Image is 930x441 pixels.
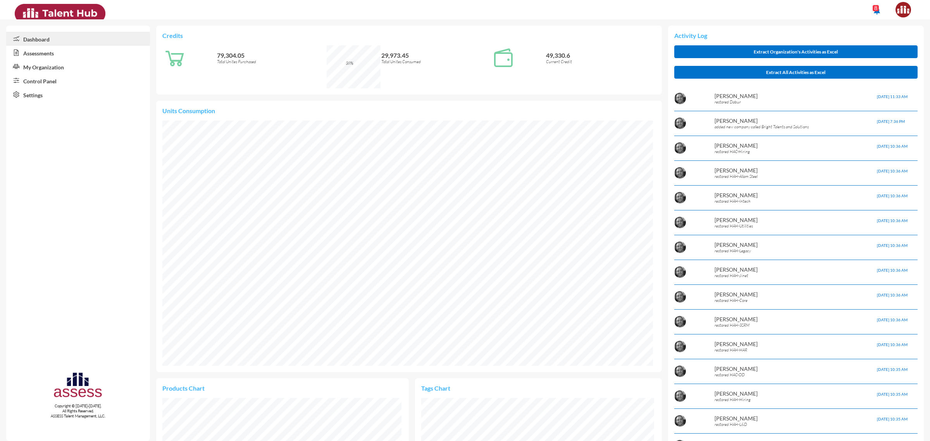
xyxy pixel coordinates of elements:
[217,59,327,64] p: Total Unites Purchased
[381,59,491,64] p: Total Unites Consumed
[715,198,877,204] p: restored HAH-Intech
[162,32,656,39] p: Credits
[877,317,908,322] span: [DATE] 10:36 AM
[674,341,686,352] img: AOh14GigaHH8sHFAKTalDol_Rto9g2wtRCd5DeEZ-VfX2Q
[715,365,877,372] p: [PERSON_NAME]
[715,124,877,129] p: added new company called Bright Talents and Solutions
[877,144,908,148] span: [DATE] 10:36 AM
[715,266,877,273] p: [PERSON_NAME]
[6,46,150,60] a: Assessments
[715,422,877,427] p: restored HAH-L&D
[877,119,905,124] span: [DATE] 7:36 PM
[877,94,908,99] span: [DATE] 11:33 AM
[715,174,877,179] p: restored HAH-Allam Steel
[162,384,282,392] p: Products Chart
[674,93,686,104] img: AOh14GigaHH8sHFAKTalDol_Rto9g2wtRCd5DeEZ-VfX2Q
[346,60,353,66] span: 38%
[6,88,150,102] a: Settings
[6,32,150,46] a: Dashboard
[715,223,877,229] p: restored HAH-Utilities
[715,291,877,298] p: [PERSON_NAME]
[6,60,150,74] a: My Organization
[877,193,908,198] span: [DATE] 10:36 AM
[421,384,538,392] p: Tags Chart
[674,291,686,303] img: AOh14GigaHH8sHFAKTalDol_Rto9g2wtRCd5DeEZ-VfX2Q
[715,217,877,223] p: [PERSON_NAME]
[217,52,327,59] p: 79,304.05
[674,45,918,58] button: Extract Organization's Activities as Excel
[715,149,877,154] p: restored HAC-Hiring
[674,66,918,79] button: Extract All Activities as Excel
[715,248,877,253] p: restored HAH-Legacy
[715,341,877,347] p: [PERSON_NAME]
[877,417,908,421] span: [DATE] 10:35 AM
[715,347,877,353] p: restored HAH-HAR
[674,142,686,154] img: AOh14GigaHH8sHFAKTalDol_Rto9g2wtRCd5DeEZ-VfX2Q
[715,93,877,99] p: [PERSON_NAME]
[674,167,686,179] img: AOh14GigaHH8sHFAKTalDol_Rto9g2wtRCd5DeEZ-VfX2Q
[877,218,908,223] span: [DATE] 10:36 AM
[715,117,877,124] p: [PERSON_NAME]
[674,390,686,402] img: AOh14GigaHH8sHFAKTalDol_Rto9g2wtRCd5DeEZ-VfX2Q
[162,107,656,114] p: Units Consumption
[674,117,686,129] img: AOh14GigaHH8sHFAKTalDol_Rto9g2wtRCd5DeEZ-VfX2Q
[877,268,908,272] span: [DATE] 10:36 AM
[674,415,686,427] img: AOh14GigaHH8sHFAKTalDol_Rto9g2wtRCd5DeEZ-VfX2Q
[877,392,908,396] span: [DATE] 10:35 AM
[674,217,686,228] img: AOh14GigaHH8sHFAKTalDol_Rto9g2wtRCd5DeEZ-VfX2Q
[715,167,877,174] p: [PERSON_NAME]
[546,59,656,64] p: Current Credit
[6,403,150,419] p: Copyright © [DATE]-[DATE]. All Rights Reserved. ASSESS Talent Management, LLC.
[674,365,686,377] img: AOh14GigaHH8sHFAKTalDol_Rto9g2wtRCd5DeEZ-VfX2Q
[715,241,877,248] p: [PERSON_NAME]
[715,192,877,198] p: [PERSON_NAME]
[381,52,491,59] p: 29,973.45
[715,372,877,377] p: restored HAC-OD
[873,5,879,11] div: 8
[674,32,918,39] p: Activity Log
[546,52,656,59] p: 49,330.6
[674,192,686,203] img: AOh14GigaHH8sHFAKTalDol_Rto9g2wtRCd5DeEZ-VfX2Q
[715,99,877,105] p: restored Dabur
[715,415,877,422] p: [PERSON_NAME]
[715,273,877,278] p: restored HAH-Jinet
[6,74,150,88] a: Control Panel
[53,371,103,402] img: assesscompany-logo.png
[877,342,908,347] span: [DATE] 10:36 AM
[877,293,908,297] span: [DATE] 10:36 AM
[877,169,908,173] span: [DATE] 10:36 AM
[877,367,908,372] span: [DATE] 10:35 AM
[715,397,877,402] p: restored HAH-Hiring
[715,322,877,328] p: restored HAH-3SRM
[715,390,877,397] p: [PERSON_NAME]
[674,266,686,278] img: AOh14GigaHH8sHFAKTalDol_Rto9g2wtRCd5DeEZ-VfX2Q
[872,6,882,15] mat-icon: notifications
[877,243,908,248] span: [DATE] 10:36 AM
[715,298,877,303] p: restored HAH-Core
[674,241,686,253] img: AOh14GigaHH8sHFAKTalDol_Rto9g2wtRCd5DeEZ-VfX2Q
[674,316,686,327] img: AOh14GigaHH8sHFAKTalDol_Rto9g2wtRCd5DeEZ-VfX2Q
[715,142,877,149] p: [PERSON_NAME]
[715,316,877,322] p: [PERSON_NAME]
